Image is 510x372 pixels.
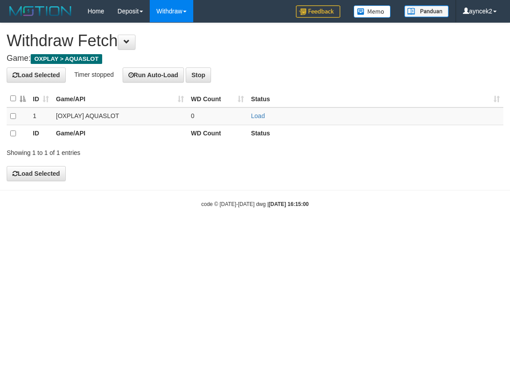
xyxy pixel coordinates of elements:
img: MOTION_logo.png [7,4,74,18]
img: panduan.png [404,5,449,17]
th: WD Count [187,125,247,142]
span: 0 [191,112,195,119]
td: 1 [29,107,52,125]
td: [OXPLAY] AQUASLOT [52,107,187,125]
span: OXPLAY > AQUASLOT [31,54,102,64]
h4: Game: [7,54,503,63]
span: Timer stopped [74,71,114,78]
th: ID [29,125,52,142]
button: Stop [186,67,211,83]
div: Showing 1 to 1 of 1 entries [7,145,206,157]
img: Feedback.jpg [296,5,340,18]
button: Run Auto-Load [123,67,184,83]
th: Game/API [52,125,187,142]
th: Status: activate to sort column ascending [247,90,503,107]
button: Load Selected [7,166,66,181]
img: Button%20Memo.svg [354,5,391,18]
th: Game/API: activate to sort column ascending [52,90,187,107]
h1: Withdraw Fetch [7,32,503,50]
th: WD Count: activate to sort column ascending [187,90,247,107]
button: Load Selected [7,67,66,83]
strong: [DATE] 16:15:00 [269,201,309,207]
th: Status [247,125,503,142]
small: code © [DATE]-[DATE] dwg | [201,201,309,207]
a: Load [251,112,265,119]
th: ID: activate to sort column ascending [29,90,52,107]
